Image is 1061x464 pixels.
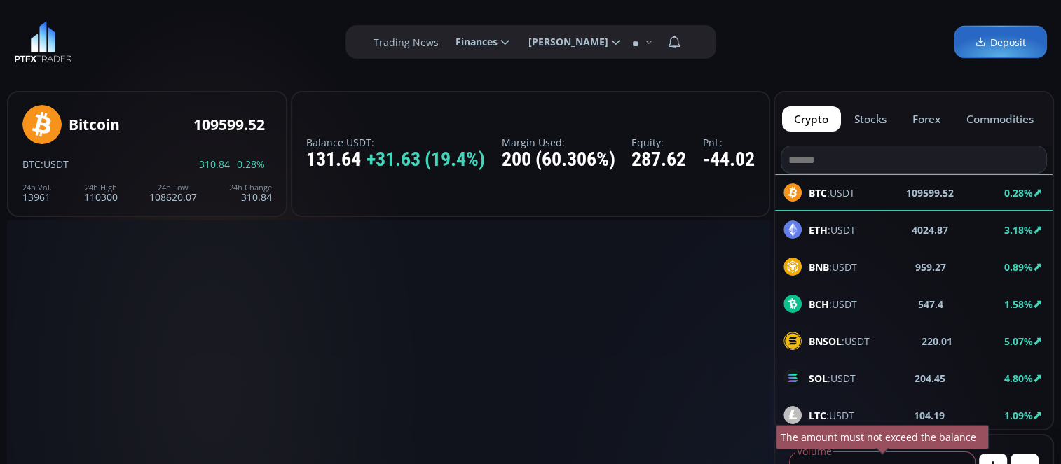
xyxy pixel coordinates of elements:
div: 310.84 [229,183,272,202]
span: :USDT [41,157,69,171]
div: The amount must not exceed the balance [776,425,989,449]
span: :USDT [809,408,854,423]
button: crypto [782,106,841,132]
b: 1.58% [1004,297,1033,311]
div: 108620.07 [149,183,197,202]
div: 24h High [84,183,118,192]
b: BNSOL [809,335,842,348]
b: 5.07% [1004,335,1033,348]
span: +31.63 (19.4%) [367,149,485,171]
span: BTC [22,157,41,171]
span: Finances [446,28,498,56]
b: BCH [809,297,829,311]
span: 0.28% [237,159,265,169]
span: :USDT [809,334,870,349]
div: 131.64 [306,149,485,171]
b: 104.19 [914,408,945,423]
span: :USDT [809,297,857,311]
b: LTC [809,409,826,422]
div: 13961 [22,183,52,202]
b: 0.89% [1004,260,1033,274]
div: Bitcoin [69,117,120,133]
b: BNB [809,260,829,274]
b: 220.01 [922,334,952,349]
b: 547.4 [918,297,943,311]
span: Deposit [975,35,1026,50]
label: Equity: [631,137,686,148]
b: 4024.87 [912,223,948,237]
b: 204.45 [915,371,945,386]
b: 959.27 [915,260,946,274]
span: 310.84 [199,159,230,169]
div: 110300 [84,183,118,202]
span: :USDT [809,260,857,274]
span: [PERSON_NAME] [519,28,608,56]
label: Margin Used: [502,137,615,148]
img: LOGO [14,21,72,63]
button: stocks [842,106,899,132]
button: forex [901,106,953,132]
b: 3.18% [1004,223,1033,237]
div: 24h Low [149,183,197,192]
b: SOL [809,372,828,385]
span: :USDT [809,223,856,237]
label: PnL: [703,137,755,148]
div: 287.62 [631,149,686,171]
b: 4.80% [1004,372,1033,385]
button: commodities [954,106,1046,132]
div: 24h Vol. [22,183,52,192]
b: ETH [809,223,828,237]
label: Trading News [374,35,439,50]
b: 1.09% [1004,409,1033,422]
div: -44.02 [703,149,755,171]
div: 24h Change [229,183,272,192]
label: Balance USDT: [306,137,485,148]
div: 109599.52 [193,117,265,133]
div: 200 (60.306%) [502,149,615,171]
span: :USDT [809,371,856,386]
a: Deposit [954,26,1047,59]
